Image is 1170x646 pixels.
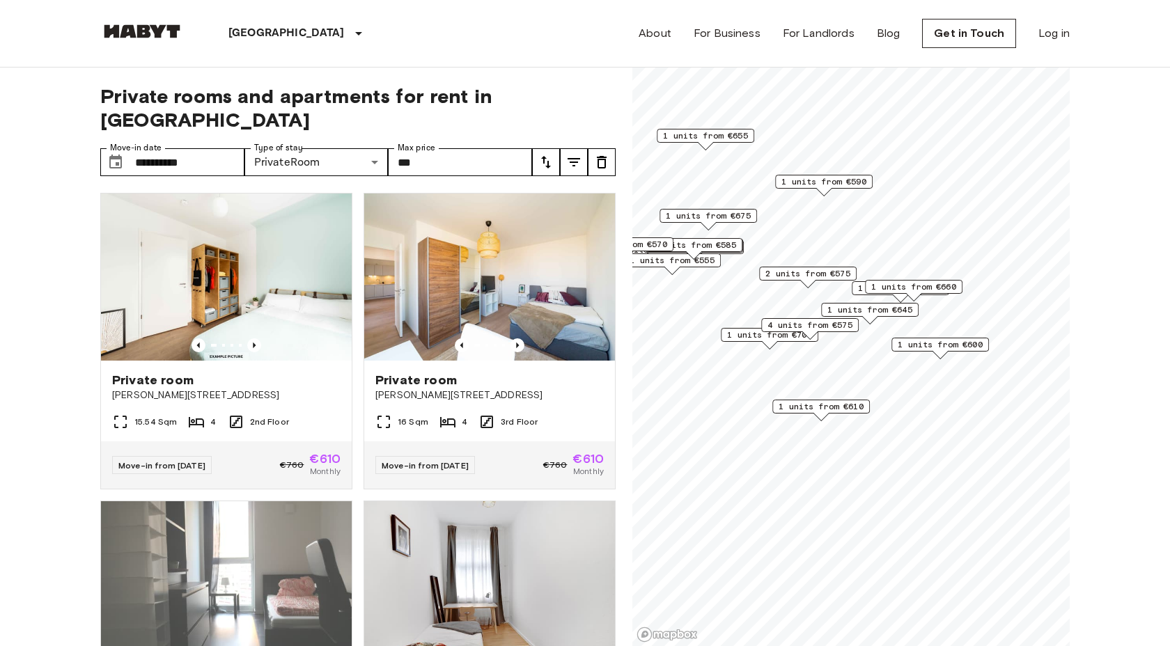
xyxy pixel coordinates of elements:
[630,254,715,267] span: 1 units from €555
[455,338,469,352] button: Previous image
[821,303,919,324] div: Map marker
[877,25,900,42] a: Blog
[192,338,205,352] button: Previous image
[767,319,852,331] span: 4 units from €575
[532,148,560,176] button: tune
[462,416,467,428] span: 4
[510,338,524,352] button: Previous image
[112,388,341,402] span: [PERSON_NAME][STREET_ADDRESS]
[1038,25,1070,42] a: Log in
[100,84,616,132] span: Private rooms and apartments for rent in [GEOGRAPHIC_DATA]
[779,400,864,413] span: 1 units from €610
[663,129,748,142] span: 1 units from €655
[382,460,469,471] span: Move-in from [DATE]
[543,459,568,471] span: €760
[572,452,604,465] span: €610
[772,400,870,421] div: Map marker
[364,194,615,361] img: Marketing picture of unit DE-01-007-006-04HF
[852,281,949,303] div: Map marker
[309,452,341,465] span: €610
[775,175,873,196] div: Map marker
[398,142,435,154] label: Max price
[375,388,604,402] span: [PERSON_NAME][STREET_ADDRESS]
[765,267,850,280] span: 2 units from €575
[898,338,983,351] span: 1 units from €600
[781,175,866,188] span: 1 units from €590
[100,24,184,38] img: Habyt
[666,210,751,222] span: 1 units from €675
[244,148,389,176] div: PrivateRoom
[398,416,428,428] span: 16 Sqm
[639,25,671,42] a: About
[783,25,855,42] a: For Landlords
[110,142,162,154] label: Move-in date
[280,459,304,471] span: €760
[657,129,754,150] div: Map marker
[228,25,345,42] p: [GEOGRAPHIC_DATA]
[501,416,538,428] span: 3rd Floor
[891,338,989,359] div: Map marker
[247,338,261,352] button: Previous image
[721,328,818,349] div: Map marker
[134,416,177,428] span: 15.54 Sqm
[865,280,962,301] div: Map marker
[637,627,698,643] a: Mapbox logo
[588,148,616,176] button: tune
[660,209,757,230] div: Map marker
[623,253,721,275] div: Map marker
[101,194,352,361] img: Marketing picture of unit DE-01-09-008-02Q
[727,329,812,341] span: 1 units from €700
[210,416,216,428] span: 4
[118,460,205,471] span: Move-in from [DATE]
[250,416,289,428] span: 2nd Floor
[582,238,667,251] span: 6 units from €570
[364,193,616,489] a: Marketing picture of unit DE-01-007-006-04HFPrevious imagePrevious imagePrivate room[PERSON_NAME]...
[102,148,130,176] button: Choose date, selected date is 29 Sep 2025
[858,282,943,294] span: 1 units from €660
[871,281,956,293] span: 1 units from €660
[100,193,352,489] a: Marketing picture of unit DE-01-09-008-02QPrevious imagePrevious imagePrivate room[PERSON_NAME][S...
[651,239,736,251] span: 4 units from €585
[922,19,1016,48] a: Get in Touch
[759,267,857,288] div: Map marker
[254,142,303,154] label: Type of stay
[375,372,457,388] span: Private room
[761,318,859,340] div: Map marker
[112,372,194,388] span: Private room
[573,465,604,478] span: Monthly
[560,148,588,176] button: tune
[310,465,341,478] span: Monthly
[827,304,912,316] span: 1 units from €645
[645,238,742,260] div: Map marker
[694,25,760,42] a: For Business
